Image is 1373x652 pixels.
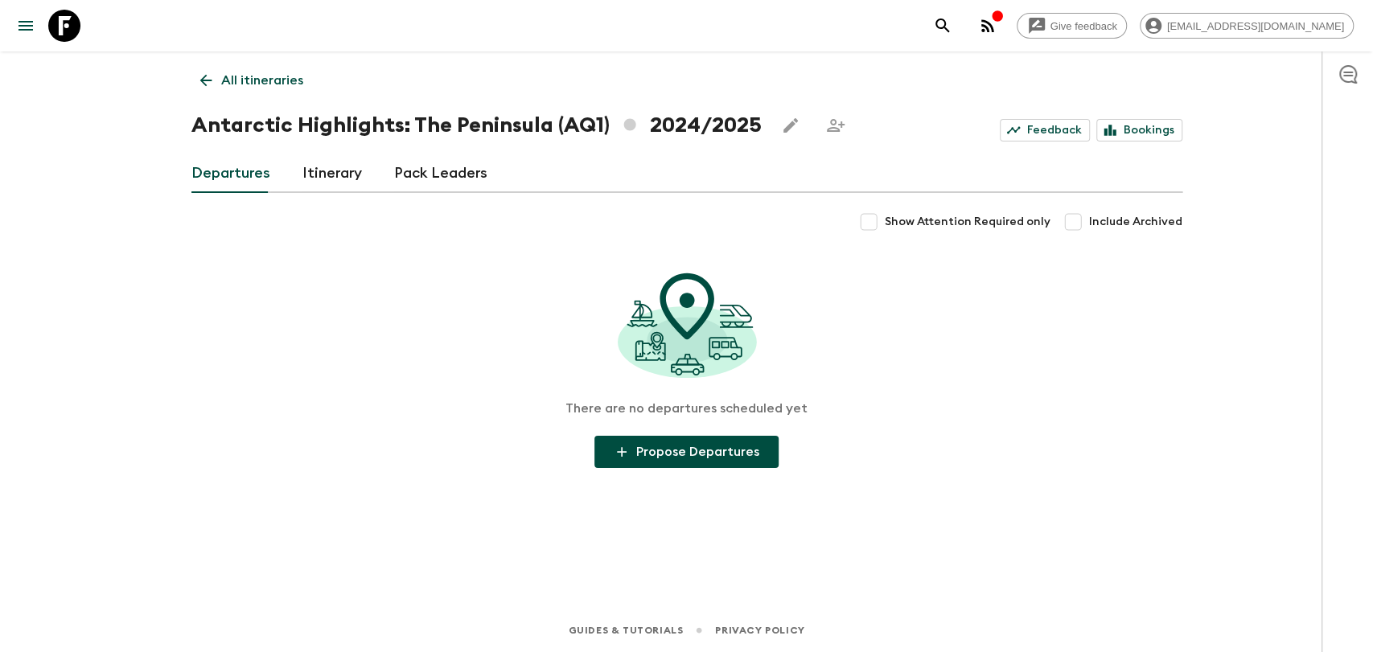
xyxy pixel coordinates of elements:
a: Privacy Policy [715,621,804,639]
button: Propose Departures [594,436,779,468]
p: All itineraries [221,71,303,90]
a: Feedback [1000,119,1090,141]
div: [EMAIL_ADDRESS][DOMAIN_NAME] [1140,13,1354,39]
p: There are no departures scheduled yet [565,400,808,416]
button: search adventures [927,10,959,42]
a: Guides & Tutorials [568,621,683,639]
span: Show Attention Required only [885,214,1050,230]
a: Give feedback [1017,13,1127,39]
a: Departures [191,154,270,193]
a: Pack Leaders [394,154,487,193]
span: Share this itinerary [820,109,852,141]
a: Itinerary [302,154,362,193]
span: Give feedback [1042,20,1126,32]
button: menu [10,10,42,42]
button: Edit this itinerary [775,109,807,141]
a: All itineraries [191,64,312,96]
span: [EMAIL_ADDRESS][DOMAIN_NAME] [1158,20,1353,32]
a: Bookings [1096,119,1182,141]
h1: Antarctic Highlights: The Peninsula (AQ1) 2024/2025 [191,109,762,141]
span: Include Archived [1089,214,1182,230]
